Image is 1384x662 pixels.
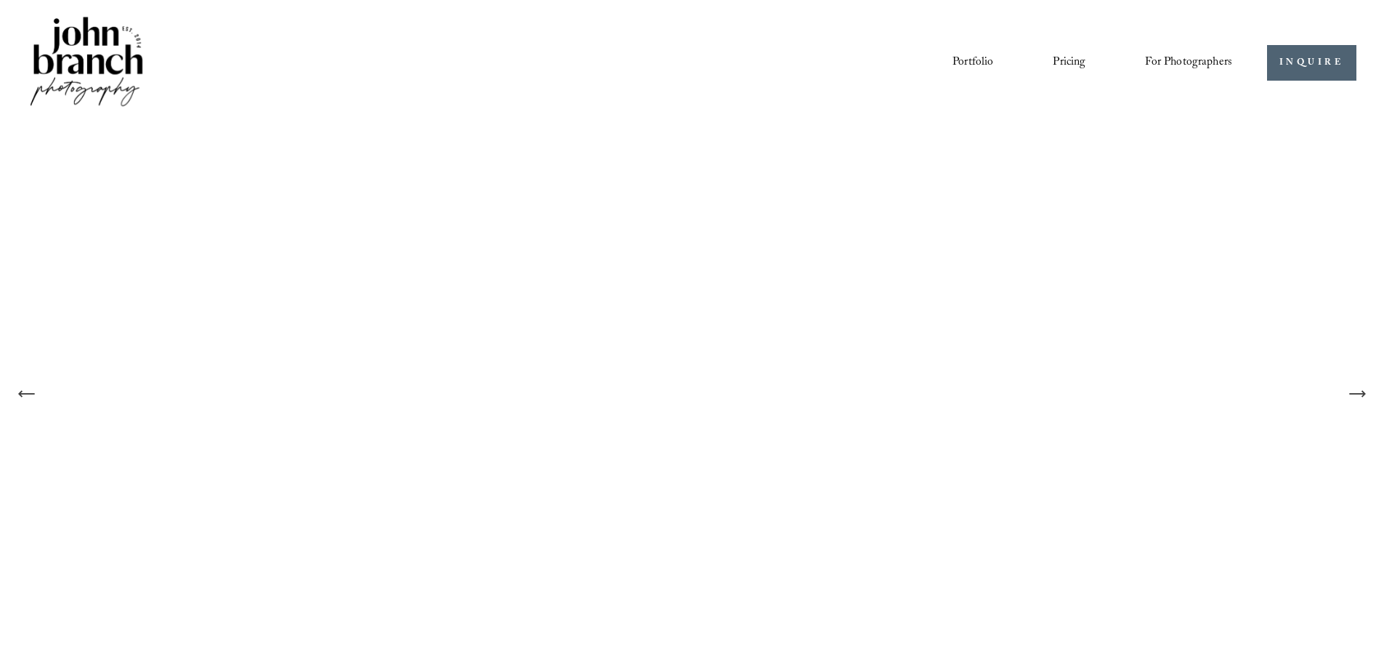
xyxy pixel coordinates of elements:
a: Portfolio [952,50,993,75]
img: John Branch IV Photography [28,14,145,112]
button: Previous Slide [11,378,43,410]
span: For Photographers [1145,52,1232,74]
button: Next Slide [1341,378,1373,410]
a: INQUIRE [1267,45,1356,81]
a: folder dropdown [1145,50,1232,75]
a: Pricing [1053,50,1085,75]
